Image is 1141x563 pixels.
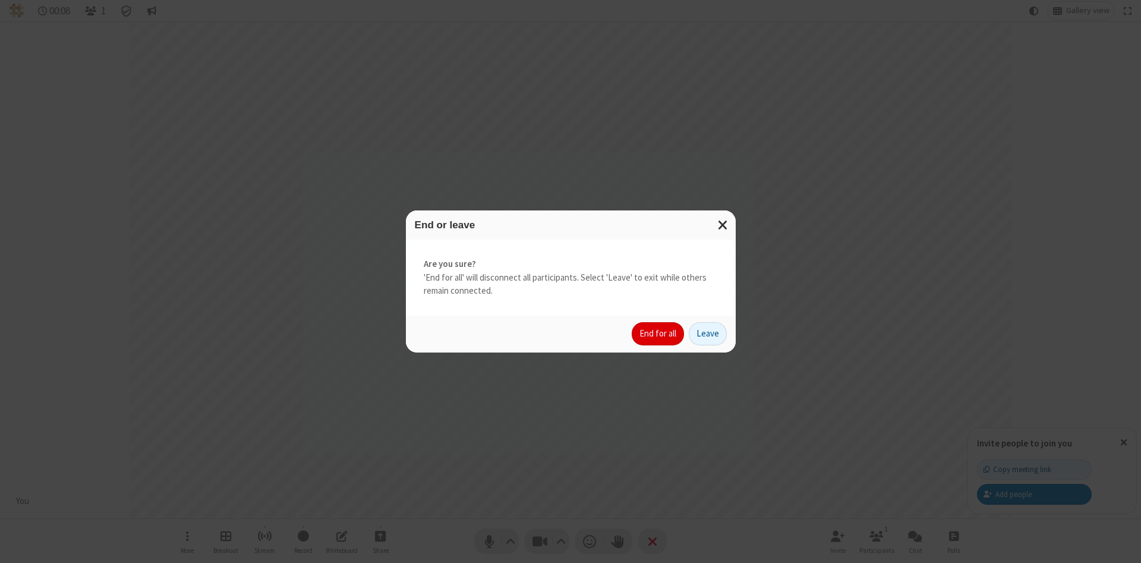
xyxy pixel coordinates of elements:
button: Close modal [711,210,736,240]
h3: End or leave [415,219,727,231]
button: End for all [632,322,684,346]
button: Leave [689,322,727,346]
strong: Are you sure? [424,257,718,271]
div: 'End for all' will disconnect all participants. Select 'Leave' to exit while others remain connec... [406,240,736,316]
